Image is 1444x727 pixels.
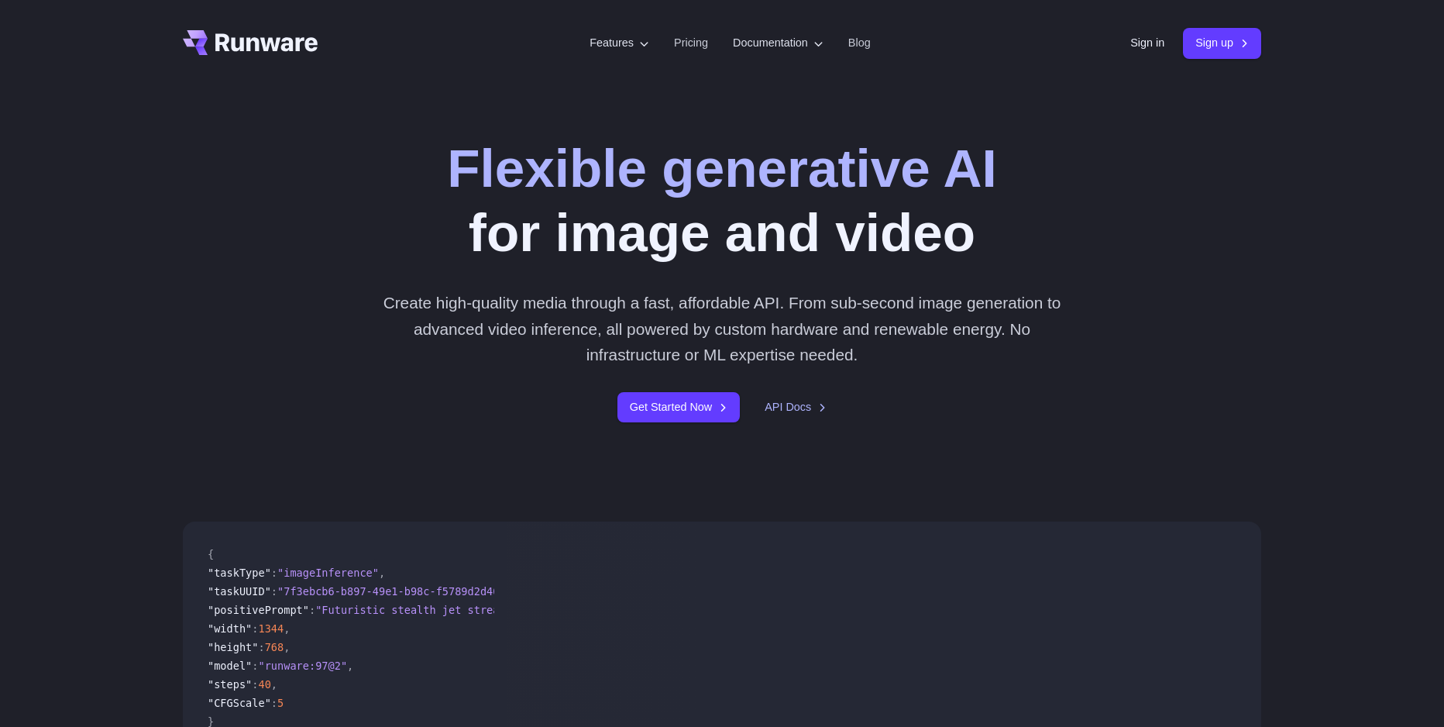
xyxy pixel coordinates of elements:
strong: Flexible generative AI [447,138,997,198]
span: : [252,678,258,691]
span: : [309,604,315,616]
span: { [208,548,214,560]
p: Create high-quality media through a fast, affordable API. From sub-second image generation to adv... [377,290,1068,367]
span: "height" [208,641,258,653]
a: Go to / [183,30,318,55]
span: : [258,641,264,653]
span: : [252,660,258,672]
a: Pricing [674,34,708,52]
span: , [284,641,290,653]
span: "taskType" [208,567,271,579]
span: , [379,567,385,579]
span: 768 [265,641,284,653]
label: Documentation [733,34,823,52]
span: , [284,622,290,635]
a: Get Started Now [617,392,740,422]
a: Sign in [1130,34,1164,52]
span: : [271,567,277,579]
span: : [252,622,258,635]
span: , [271,678,277,691]
h1: for image and video [447,136,997,265]
span: "CFGScale" [208,697,271,709]
label: Features [590,34,649,52]
span: : [271,585,277,598]
span: , [347,660,353,672]
span: "7f3ebcb6-b897-49e1-b98c-f5789d2d40d7" [277,585,518,598]
span: : [271,697,277,709]
span: "taskUUID" [208,585,271,598]
span: 40 [258,678,270,691]
span: "model" [208,660,252,672]
span: "positivePrompt" [208,604,309,616]
span: 1344 [258,622,284,635]
span: "Futuristic stealth jet streaking through a neon-lit cityscape with glowing purple exhaust" [315,604,892,616]
span: 5 [277,697,284,709]
span: "runware:97@2" [258,660,347,672]
span: "width" [208,622,252,635]
span: "steps" [208,678,252,691]
span: "imageInference" [277,567,379,579]
a: Blog [848,34,871,52]
a: Sign up [1183,28,1261,58]
a: API Docs [765,398,827,416]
